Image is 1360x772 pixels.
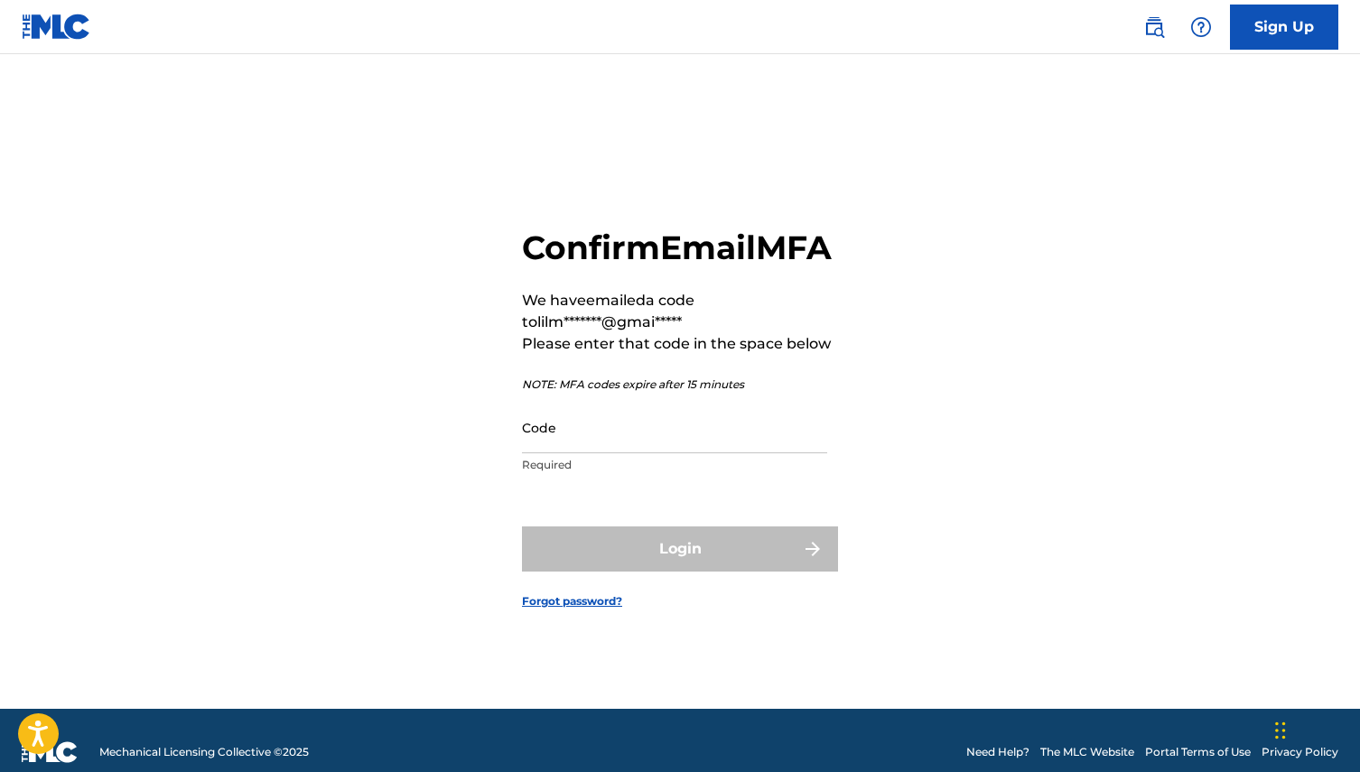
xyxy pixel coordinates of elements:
[522,457,827,473] p: Required
[1040,744,1134,760] a: The MLC Website
[966,744,1029,760] a: Need Help?
[1143,16,1165,38] img: search
[1275,703,1286,758] div: Drag
[1270,685,1360,772] iframe: Chat Widget
[22,741,78,763] img: logo
[1136,9,1172,45] a: Public Search
[1145,744,1251,760] a: Portal Terms of Use
[1262,744,1338,760] a: Privacy Policy
[99,744,309,760] span: Mechanical Licensing Collective © 2025
[522,228,838,268] h2: Confirm Email MFA
[22,14,91,40] img: MLC Logo
[1190,16,1212,38] img: help
[1230,5,1338,50] a: Sign Up
[522,333,838,355] p: Please enter that code in the space below
[1183,9,1219,45] div: Help
[522,377,838,393] p: NOTE: MFA codes expire after 15 minutes
[522,593,622,609] a: Forgot password?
